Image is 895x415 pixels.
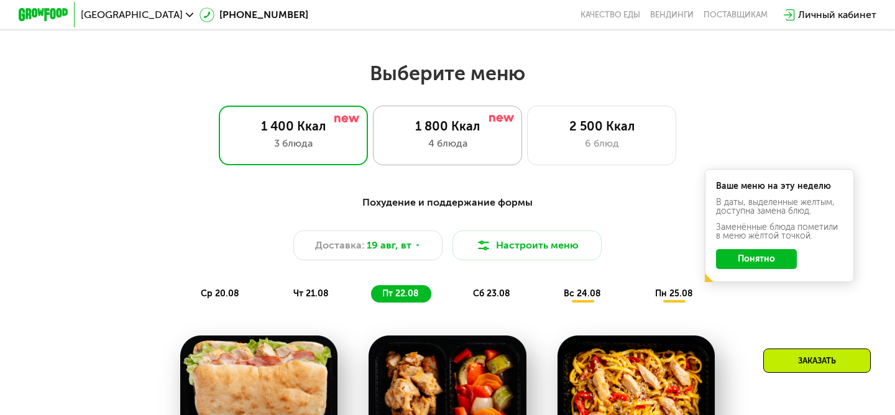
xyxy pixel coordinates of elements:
[386,119,509,134] div: 1 800 Ккал
[540,119,663,134] div: 2 500 Ккал
[232,136,355,151] div: 3 блюда
[452,230,602,260] button: Настроить меню
[200,7,308,22] a: [PHONE_NUMBER]
[716,198,843,216] div: В даты, выделенные желтым, доступна замена блюд.
[704,10,768,20] div: поставщикам
[716,223,843,240] div: Заменённые блюда пометили в меню жёлтой точкой.
[315,238,364,253] span: Доставка:
[763,349,871,373] div: Заказать
[201,288,239,299] span: ср 20.08
[293,288,329,299] span: чт 21.08
[367,238,411,253] span: 19 авг, вт
[386,136,509,151] div: 4 блюда
[716,182,843,191] div: Ваше меню на эту неделю
[232,119,355,134] div: 1 400 Ккал
[382,288,419,299] span: пт 22.08
[80,195,815,211] div: Похудение и поддержание формы
[798,7,876,22] div: Личный кабинет
[540,136,663,151] div: 6 блюд
[716,249,797,269] button: Понятно
[581,10,640,20] a: Качество еды
[650,10,694,20] a: Вендинги
[81,10,183,20] span: [GEOGRAPHIC_DATA]
[564,288,601,299] span: вс 24.08
[655,288,693,299] span: пн 25.08
[473,288,510,299] span: сб 23.08
[40,61,855,86] h2: Выберите меню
